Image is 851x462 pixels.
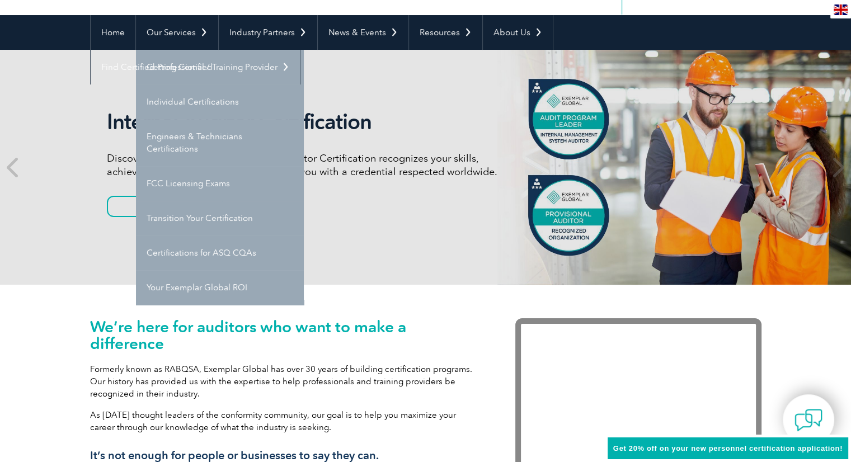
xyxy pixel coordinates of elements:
[90,363,482,400] p: Formerly known as RABQSA, Exemplar Global has over 30 years of building certification programs. O...
[136,201,304,235] a: Transition Your Certification
[136,15,218,50] a: Our Services
[91,15,135,50] a: Home
[107,152,526,178] p: Discover how our redesigned Internal Auditor Certification recognizes your skills, achievements, ...
[136,119,304,166] a: Engineers & Technicians Certifications
[136,84,304,119] a: Individual Certifications
[90,318,482,352] h1: We’re here for auditors who want to make a difference
[483,15,553,50] a: About Us
[136,270,304,305] a: Your Exemplar Global ROI
[107,109,526,135] h2: Internal Auditor Certification
[834,4,848,15] img: en
[90,409,482,433] p: As [DATE] thought leaders of the conformity community, our goal is to help you maximize your care...
[613,444,843,452] span: Get 20% off on your new personnel certification application!
[136,235,304,270] a: Certifications for ASQ CQAs
[318,15,408,50] a: News & Events
[107,196,223,217] a: Learn More
[409,15,482,50] a: Resources
[794,406,822,434] img: contact-chat.png
[91,50,300,84] a: Find Certified Professional / Training Provider
[136,166,304,201] a: FCC Licensing Exams
[219,15,317,50] a: Industry Partners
